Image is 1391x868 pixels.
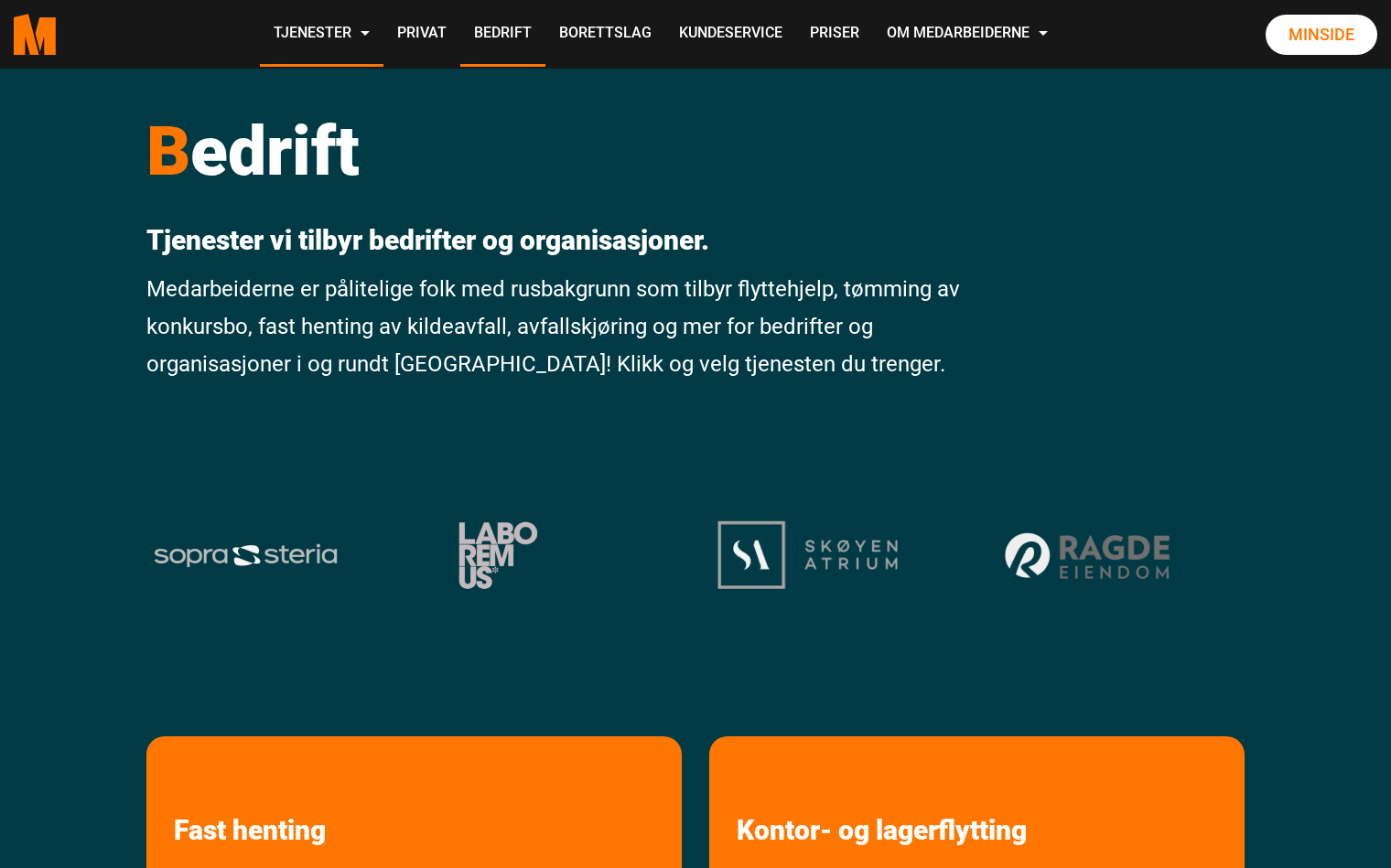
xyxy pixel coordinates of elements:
a: Borettslag [545,2,665,67]
img: sopra steria logo [153,542,339,568]
p: Tjenester vi tilbyr bedrifter og organisasjoner. [146,224,964,257]
a: Om Medarbeiderne [873,2,1062,67]
img: ragde okbn97d8gwrerwy0sgwppcyprqy9juuzeksfkgscu8 2 [999,527,1179,584]
p: Medarbeiderne er pålitelige folk med rusbakgrunn som tilbyr flyttehjelp, tømming av konkursbo, fa... [146,271,964,382]
a: Priser [796,2,873,67]
img: logo okbnbonwi65nevcbb1i9s8fi7cq4v3pheurk5r3yf4 [717,520,898,589]
a: les mer om Kontor- og lagerflytting [709,736,1054,847]
a: Kundeservice [665,2,796,67]
a: Privat [383,2,460,67]
a: Minside [1266,15,1377,55]
span: B [146,111,190,191]
img: Laboremus logo og 1 [435,521,562,589]
h1: edrift [146,110,964,192]
a: Tjenester [260,2,383,67]
a: Bedrift [460,2,545,67]
a: les mer om Fast henting [146,736,353,847]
